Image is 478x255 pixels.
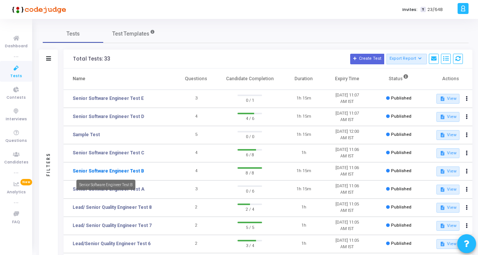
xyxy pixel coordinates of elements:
mat-icon: description [439,241,445,247]
mat-icon: description [439,151,445,156]
td: [DATE] 11:05 AM IST [326,235,369,253]
img: logo [9,2,66,17]
span: 4 / 6 [237,114,262,122]
td: 1h [282,144,325,162]
mat-icon: description [439,205,445,210]
th: Questions [174,68,218,90]
span: Analytics [7,189,26,196]
mat-icon: description [439,114,445,120]
span: Dashboard [5,43,28,50]
td: 2 [174,199,218,217]
span: 6 / 8 [237,151,262,158]
td: 1h 15m [282,162,325,180]
span: Questions [5,138,27,144]
mat-icon: description [439,169,445,174]
th: Actions [429,68,472,90]
td: 3 [174,90,218,108]
span: Tests [67,30,80,38]
span: Published [391,205,411,210]
span: 5 / 5 [237,223,262,231]
span: 0 / 0 [237,132,262,140]
th: Candidate Completion [218,68,282,90]
span: Published [391,132,411,137]
td: [DATE] 11:05 AM IST [326,217,369,235]
mat-icon: description [439,132,445,138]
td: [DATE] 11:07 AM IST [326,90,369,108]
th: Name [64,68,174,90]
td: [DATE] 11:06 AM IST [326,144,369,162]
td: [DATE] 12:00 AM IST [326,126,369,144]
button: View [436,203,459,213]
button: View [436,221,459,231]
mat-icon: description [439,187,445,192]
span: Published [391,114,411,119]
span: 23/648 [427,6,443,13]
td: 2 [174,235,218,253]
button: View [436,94,459,104]
td: [DATE] 11:06 AM IST [326,162,369,180]
td: 1h 15m [282,180,325,199]
a: Lead/ Senior Quality Engineer Test 7 [73,222,152,229]
span: Published [391,168,411,173]
td: 1h 15m [282,126,325,144]
span: Published [391,96,411,101]
td: 1h 15m [282,108,325,126]
button: View [436,239,459,249]
span: Tests [10,73,22,79]
a: Senior Software Engineer Test E [73,95,144,102]
div: Total Tests: 33 [73,56,110,62]
td: [DATE] 11:05 AM IST [326,199,369,217]
span: 2 / 4 [237,205,262,213]
a: Lead/Senior Quality Engineer Test 6 [73,240,151,247]
a: Senior Software Engineer Test B [73,168,144,174]
mat-icon: description [439,96,445,101]
td: 3 [174,180,218,199]
th: Status [369,68,429,90]
span: Test Templates [112,30,149,38]
a: Senior Software Engineer Test C [73,149,144,156]
span: Published [391,150,411,155]
span: 8 / 8 [237,169,262,176]
th: Duration [282,68,325,90]
td: 1h 15m [282,90,325,108]
button: View [436,148,459,158]
span: 3 / 4 [237,241,262,249]
div: Senior Software Engineer Test B [76,180,135,190]
td: 4 [174,162,218,180]
th: Expiry Time [326,68,369,90]
span: Candidates [4,159,28,166]
td: 4 [174,144,218,162]
span: T [421,7,425,12]
a: Senior Software Engineer Test D [73,113,144,120]
td: 1h [282,217,325,235]
button: Create Test [350,54,384,64]
td: 1h [282,235,325,253]
div: Filters [45,123,52,206]
button: View [436,112,459,122]
button: Export Report [386,54,427,64]
label: Invites: [402,6,417,13]
td: 5 [174,126,218,144]
span: 0 / 1 [237,96,262,104]
button: View [436,130,459,140]
span: Published [391,223,411,228]
td: 1h [282,199,325,217]
a: Lead/ Senior Quality Engineer Test 8 [73,204,152,211]
td: [DATE] 11:06 AM IST [326,180,369,199]
button: View [436,185,459,194]
mat-icon: description [439,223,445,229]
td: [DATE] 11:07 AM IST [326,108,369,126]
a: Sample Test [73,131,100,138]
span: Published [391,241,411,246]
span: Contests [6,95,26,101]
button: View [436,166,459,176]
span: Published [391,187,411,191]
span: Interviews [6,116,27,123]
span: New [20,179,32,185]
span: 0 / 6 [237,187,262,194]
td: 2 [174,217,218,235]
span: FAQ [12,219,20,225]
td: 4 [174,108,218,126]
